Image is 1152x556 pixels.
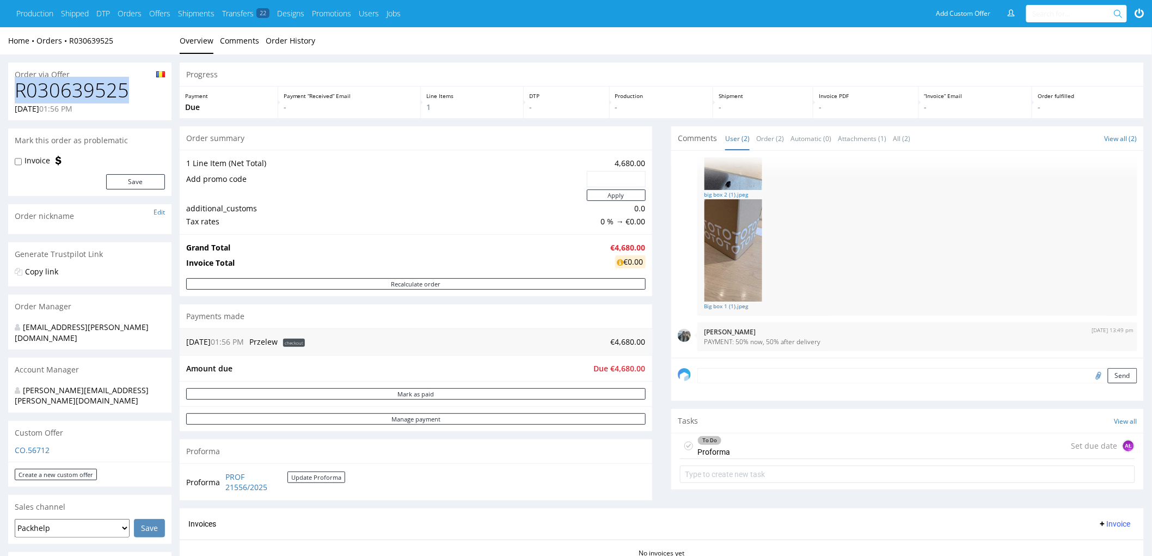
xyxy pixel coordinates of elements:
[1094,517,1135,530] button: Invoice
[819,92,913,100] p: Invoice PDF
[312,8,351,19] a: Promotions
[680,466,1135,483] input: Type to create new task
[697,433,730,459] div: Proforma
[584,215,646,228] td: 0 % → €0.00
[529,92,604,100] p: DTP
[186,388,646,400] button: Mark as paid
[1071,439,1135,453] div: Set due date
[185,92,272,100] p: Payment
[284,102,415,113] p: -
[225,472,287,493] a: PROF 21556/2025
[678,133,717,144] span: Comments
[704,338,1131,346] p: PAYMENT: 50% now, 50% after delivery
[8,495,171,519] div: Sales channel
[284,92,415,100] p: Payment “Received” Email
[211,337,244,347] span: 01:56 PM
[61,8,89,19] a: Shipped
[186,471,223,494] td: Proforma
[15,322,157,343] div: [EMAIL_ADDRESS][PERSON_NAME][DOMAIN_NAME]
[1038,92,1138,100] p: Order fulfilled
[704,191,1131,199] a: big box 2 (1).jpeg
[24,155,50,166] label: Invoice
[678,329,691,342] img: regular_mini_magick20250702-42-x1tt6f.png
[186,362,591,375] td: Amount due
[8,242,171,266] div: Generate Trustpilot Link
[8,421,171,445] div: Custom Offer
[529,102,604,113] p: -
[249,337,278,347] span: PW9EPS3J
[725,127,750,150] a: User (2)
[719,102,807,113] p: -
[8,35,36,46] a: Home
[39,103,72,114] span: 01:56 PM
[719,92,807,100] p: Shipment
[924,102,1027,113] p: -
[180,63,1144,87] div: Progress
[359,8,379,19] a: Users
[188,520,216,528] span: Invoices
[186,157,584,170] td: 1 Line Item (Net Total)
[106,174,165,190] button: Save
[186,202,584,215] td: additional_customs
[678,416,698,426] span: Tasks
[615,92,708,100] p: Production
[186,413,646,425] a: Manage payment
[584,157,646,170] td: 4,680.00
[180,439,652,463] div: Proforma
[819,102,913,113] p: -
[8,204,171,228] div: Order nickname
[96,8,110,19] a: DTP
[180,27,213,54] a: Overview
[1033,5,1116,22] input: Search for...
[15,385,157,406] div: [PERSON_NAME][EMAIL_ADDRESS][PERSON_NAME][DOMAIN_NAME]
[1098,520,1131,528] span: Invoice
[587,190,646,201] button: Apply
[186,170,584,188] td: Add promo code
[8,358,171,382] div: Account Manager
[1105,134,1137,143] a: View all (2)
[756,127,784,150] a: Order (2)
[15,80,165,101] h1: R030639525
[1108,368,1137,383] button: Send
[704,328,1131,336] p: [PERSON_NAME]
[704,302,1131,310] a: Big box 1 (1).jpeg
[615,102,708,113] p: -
[220,27,259,54] a: Comments
[156,71,165,77] img: ro-0f83abcca7f07368819e3268d42f161edabcee4b56329c67de93779c1fba3ec5.png
[584,202,646,215] td: 0.0
[287,472,345,483] button: Update Proforma
[118,8,142,19] a: Orders
[134,519,165,537] input: Save
[283,339,305,347] span: checkout
[178,8,215,19] a: Shipments
[1092,326,1134,334] p: [DATE] 13:49 pm
[704,199,763,302] img: thumbnail_Big%20box%201%20(1).jpeg
[8,295,171,319] div: Order Manager
[893,127,910,150] a: All (2)
[25,266,58,277] a: Copy link
[16,8,53,19] a: Production
[154,207,165,217] a: Edit
[180,304,652,328] div: Payments made
[15,103,72,114] p: [DATE]
[387,8,401,19] a: Jobs
[69,35,113,46] a: R030639525
[594,363,646,374] span: Due €4,680.00
[1123,441,1134,451] figcaption: AŁ
[266,27,315,54] a: Order History
[930,5,997,22] a: Add Custom Offer
[186,242,230,253] strong: Grand Total
[1114,417,1137,426] a: View all
[615,255,646,268] div: €0.00
[611,242,646,253] strong: €4,680.00
[186,215,584,228] td: Tax rates
[791,127,831,150] a: Automatic (0)
[308,335,646,349] td: €4,680.00
[180,126,652,150] div: Order summary
[149,8,170,19] a: Offers
[698,436,721,445] div: To Do
[186,258,235,268] strong: Invoice Total
[222,8,269,19] a: Transfers22
[426,102,518,113] p: 1
[186,335,247,349] td: [DATE]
